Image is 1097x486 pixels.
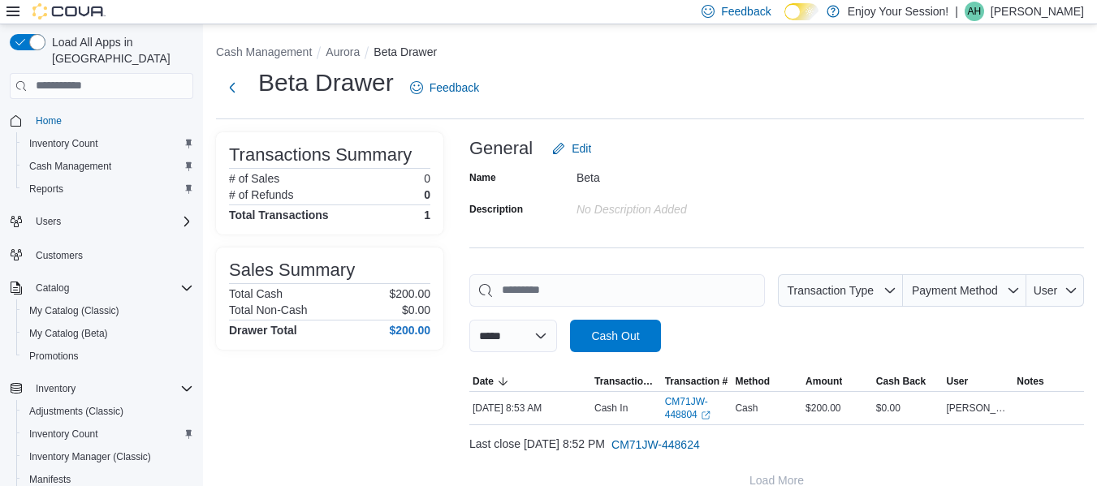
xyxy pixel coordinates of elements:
[784,3,818,20] input: Dark Mode
[326,45,360,58] button: Aurora
[29,379,193,398] span: Inventory
[23,179,193,199] span: Reports
[23,424,105,444] a: Inventory Count
[36,282,69,295] span: Catalog
[23,346,193,366] span: Promotions
[469,171,496,184] label: Name
[947,375,969,388] span: User
[594,375,659,388] span: Transaction Type
[876,375,926,388] span: Cash Back
[29,350,79,363] span: Promotions
[29,473,71,486] span: Manifests
[23,402,193,421] span: Adjustments (Classic)
[29,111,68,131] a: Home
[965,2,984,21] div: April Hale
[216,44,1084,63] nav: An example of EuiBreadcrumbs
[591,328,639,344] span: Cash Out
[36,382,76,395] span: Inventory
[23,447,158,467] a: Inventory Manager (Classic)
[577,196,794,216] div: No Description added
[3,277,200,299] button: Catalog
[29,278,76,298] button: Catalog
[16,155,200,178] button: Cash Management
[469,203,523,216] label: Description
[594,402,628,415] p: Cash In
[778,274,903,307] button: Transaction Type
[735,375,770,388] span: Method
[45,34,193,67] span: Load All Apps in [GEOGRAPHIC_DATA]
[23,134,193,153] span: Inventory Count
[577,165,794,184] div: Beta
[735,402,758,415] span: Cash
[23,324,114,343] a: My Catalog (Beta)
[23,157,193,176] span: Cash Management
[29,110,193,131] span: Home
[605,428,706,461] button: CM71JW-448624
[29,405,123,418] span: Adjustments (Classic)
[802,372,873,391] button: Amount
[23,402,130,421] a: Adjustments (Classic)
[701,411,710,420] svg: External link
[229,188,293,201] h6: # of Refunds
[258,67,394,99] h1: Beta Drawer
[29,137,98,150] span: Inventory Count
[216,71,248,104] button: Next
[665,395,729,421] a: CM71JW-448804External link
[23,301,126,320] a: My Catalog (Classic)
[469,139,533,158] h3: General
[473,375,494,388] span: Date
[229,324,297,337] h4: Drawer Total
[23,346,85,366] a: Promotions
[469,372,591,391] button: Date
[404,71,486,104] a: Feedback
[29,304,119,317] span: My Catalog (Classic)
[3,109,200,132] button: Home
[848,2,949,21] p: Enjoy Your Session!
[424,188,430,201] p: 0
[402,303,430,316] p: $0.00
[29,450,151,463] span: Inventory Manager (Classic)
[389,324,430,337] h4: $200.00
[36,114,62,127] span: Home
[721,3,771,19] span: Feedback
[912,284,998,297] span: Payment Method
[1017,375,1043,388] span: Notes
[29,246,89,265] a: Customers
[873,372,944,391] button: Cash Back
[991,2,1084,21] p: [PERSON_NAME]
[23,424,193,444] span: Inventory Count
[944,372,1014,391] button: User
[3,377,200,400] button: Inventory
[16,322,200,345] button: My Catalog (Beta)
[229,287,283,300] h6: Total Cash
[23,447,193,467] span: Inventory Manager (Classic)
[16,299,200,322] button: My Catalog (Classic)
[32,3,106,19] img: Cova
[16,132,200,155] button: Inventory Count
[23,157,118,176] a: Cash Management
[23,134,105,153] a: Inventory Count
[229,172,279,185] h6: # of Sales
[787,284,874,297] span: Transaction Type
[662,372,732,391] button: Transaction #
[611,437,700,453] span: CM71JW-448624
[424,209,430,221] h4: 1
[591,372,662,391] button: Transaction Type
[570,320,661,352] button: Cash Out
[23,179,70,199] a: Reports
[36,215,61,228] span: Users
[805,402,840,415] span: $200.00
[29,212,67,231] button: Users
[1026,274,1084,307] button: User
[424,172,430,185] p: 0
[903,274,1026,307] button: Payment Method
[229,209,329,221] h4: Total Transactions
[469,398,591,418] div: [DATE] 8:53 AM
[1013,372,1084,391] button: Notes
[572,140,591,157] span: Edit
[29,379,82,398] button: Inventory
[29,212,193,231] span: Users
[546,132,598,165] button: Edit
[469,428,1084,461] div: Last close [DATE] 8:52 PM
[36,249,83,262] span: Customers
